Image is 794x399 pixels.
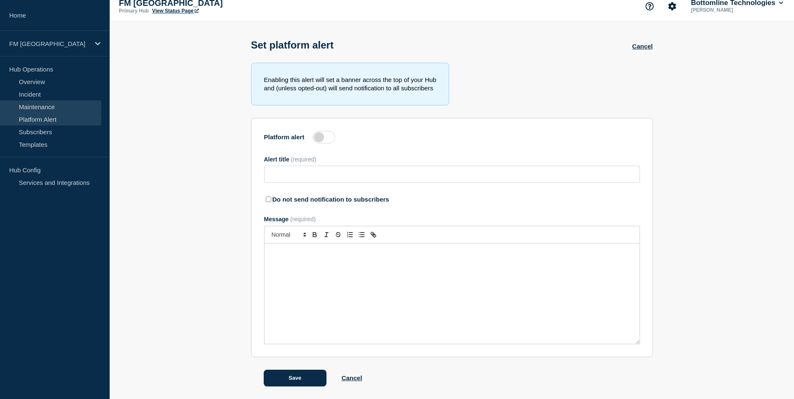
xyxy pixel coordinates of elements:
[264,156,640,163] div: Alert title
[342,374,362,381] a: Cancel
[272,196,389,203] label: Do not send notification to subscribers
[356,230,367,240] button: Toggle bulleted list
[251,63,450,105] div: Enabling this alert will set a banner across the top of your Hub and (unless opted-out) will send...
[332,230,344,240] button: Toggle strikethrough text
[367,230,379,240] button: Toggle link
[264,133,305,141] label: Platform alert
[321,230,332,240] button: Toggle italic text
[632,43,653,50] a: Cancel
[309,230,321,240] button: Toggle bold text
[290,216,316,223] span: (required)
[268,230,309,240] span: Font size
[9,40,90,47] p: FM [GEOGRAPHIC_DATA]
[251,39,334,51] h1: Set platform alert
[266,197,271,202] input: Do not send notification to subscribers
[152,8,198,14] a: View Status Page
[264,166,640,183] input: Alert title
[264,370,326,386] button: Save
[291,156,316,163] span: (required)
[344,230,356,240] button: Toggle ordered list
[119,8,149,14] p: Primary Hub
[264,216,640,223] div: Message
[265,243,640,344] div: Message
[689,7,776,13] p: [PERSON_NAME]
